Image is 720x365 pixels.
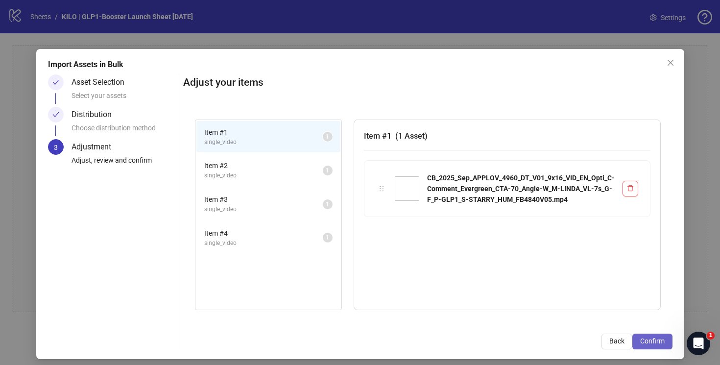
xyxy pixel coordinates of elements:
[623,181,638,196] button: Delete
[72,155,175,171] div: Adjust, review and confirm
[72,107,120,122] div: Distribution
[72,90,175,107] div: Select your assets
[204,205,323,214] span: single_video
[326,133,329,140] span: 1
[376,183,387,194] div: holder
[640,337,665,345] span: Confirm
[204,171,323,180] span: single_video
[204,138,323,147] span: single_video
[364,130,650,142] h3: Item # 1
[72,122,175,139] div: Choose distribution method
[627,185,634,192] span: delete
[632,334,672,349] button: Confirm
[687,332,710,355] iframe: Intercom live chat
[378,185,385,192] span: holder
[323,132,333,142] sup: 1
[54,144,58,151] span: 3
[326,167,329,174] span: 1
[395,131,428,141] span: ( 1 Asset )
[204,160,323,171] span: Item # 2
[326,234,329,241] span: 1
[72,139,119,155] div: Adjustment
[72,74,132,90] div: Asset Selection
[204,239,323,248] span: single_video
[601,334,632,349] button: Back
[323,166,333,175] sup: 1
[663,55,678,71] button: Close
[323,199,333,209] sup: 1
[183,74,672,91] h2: Adjust your items
[323,233,333,243] sup: 1
[52,79,59,86] span: check
[395,176,419,201] img: CB_2025_Sep_APPLOV_4960_DT_V01_9x16_VID_EN_Opti_C-Comment_Evergreen_CTA-70_Angle-W_M-LINDA_VL-7s_...
[204,194,323,205] span: Item # 3
[204,228,323,239] span: Item # 4
[52,111,59,118] span: check
[326,201,329,208] span: 1
[667,59,674,67] span: close
[609,337,624,345] span: Back
[204,127,323,138] span: Item # 1
[48,59,672,71] div: Import Assets in Bulk
[427,172,615,205] div: CB_2025_Sep_APPLOV_4960_DT_V01_9x16_VID_EN_Opti_C-Comment_Evergreen_CTA-70_Angle-W_M-LINDA_VL-7s_...
[707,332,715,340] span: 1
